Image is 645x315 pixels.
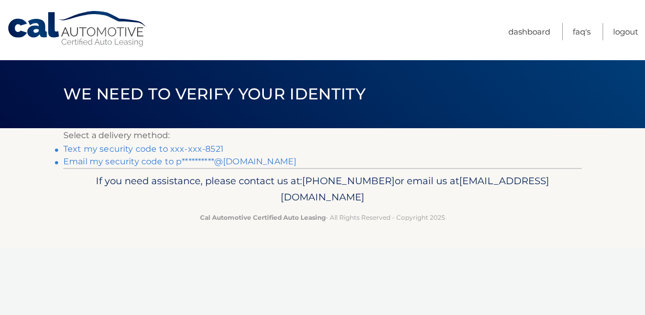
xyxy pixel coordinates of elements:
p: Select a delivery method: [63,128,582,143]
span: [PHONE_NUMBER] [302,175,395,187]
a: Cal Automotive [7,10,148,48]
p: - All Rights Reserved - Copyright 2025 [70,212,575,223]
a: FAQ's [573,23,591,40]
strong: Cal Automotive Certified Auto Leasing [200,213,326,221]
a: Dashboard [508,23,550,40]
p: If you need assistance, please contact us at: or email us at [70,173,575,206]
span: We need to verify your identity [63,84,365,104]
a: Logout [613,23,638,40]
a: Email my security code to p**********@[DOMAIN_NAME] [63,156,296,166]
a: Text my security code to xxx-xxx-8521 [63,144,224,154]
